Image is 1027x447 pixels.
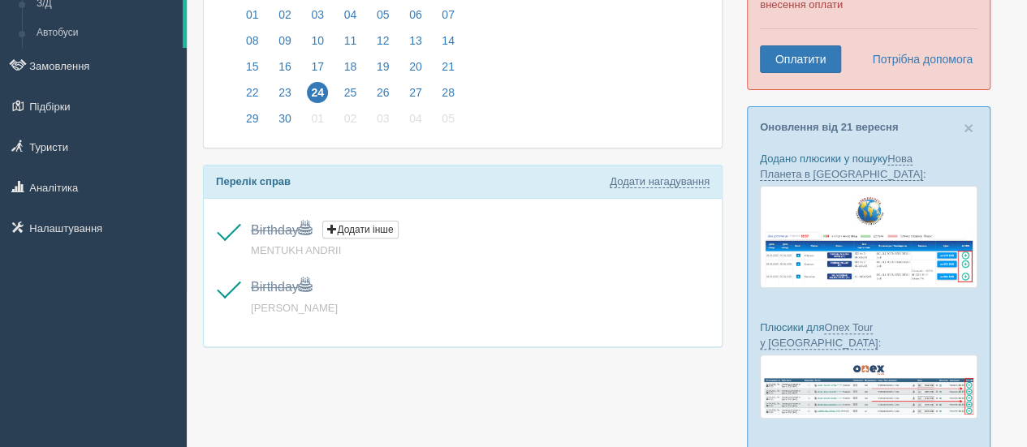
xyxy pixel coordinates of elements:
[335,32,366,58] a: 11
[400,32,431,58] a: 13
[251,223,312,237] a: Birthday
[760,45,841,73] a: Оплатити
[237,32,268,58] a: 08
[368,110,399,135] a: 03
[368,58,399,84] a: 19
[242,82,263,103] span: 22
[405,108,426,129] span: 04
[270,84,300,110] a: 23
[405,30,426,51] span: 13
[400,6,431,32] a: 06
[307,108,328,129] span: 01
[438,108,459,129] span: 05
[433,84,460,110] a: 28
[373,4,394,25] span: 05
[302,32,333,58] a: 10
[302,58,333,84] a: 17
[964,119,973,136] button: Close
[368,84,399,110] a: 26
[760,153,923,181] a: Нова Планета в [GEOGRAPHIC_DATA]
[373,108,394,129] span: 03
[307,82,328,103] span: 24
[335,110,366,135] a: 02
[242,30,263,51] span: 08
[340,108,361,129] span: 02
[335,58,366,84] a: 18
[433,6,460,32] a: 07
[760,151,977,182] p: Додано плюсики у пошуку :
[237,58,268,84] a: 15
[335,6,366,32] a: 04
[433,110,460,135] a: 05
[307,56,328,77] span: 17
[438,56,459,77] span: 21
[302,110,333,135] a: 01
[237,6,268,32] a: 01
[29,19,183,48] a: Автобуси
[438,30,459,51] span: 14
[340,4,361,25] span: 04
[433,32,460,58] a: 14
[340,56,361,77] span: 18
[405,56,426,77] span: 20
[610,175,710,188] a: Додати нагадування
[242,56,263,77] span: 15
[307,30,328,51] span: 10
[302,6,333,32] a: 03
[216,175,291,187] b: Перелік справ
[237,110,268,135] a: 29
[400,84,431,110] a: 27
[405,4,426,25] span: 06
[373,30,394,51] span: 12
[405,82,426,103] span: 27
[400,110,431,135] a: 04
[760,321,878,350] a: Onex Tour у [GEOGRAPHIC_DATA]
[438,82,459,103] span: 28
[307,4,328,25] span: 03
[340,82,361,103] span: 25
[368,6,399,32] a: 05
[274,108,296,129] span: 30
[274,4,296,25] span: 02
[964,118,973,137] span: ×
[237,84,268,110] a: 22
[270,58,300,84] a: 16
[270,32,300,58] a: 09
[368,32,399,58] a: 12
[760,186,977,288] img: new-planet-%D0%BF%D1%96%D0%B4%D0%B1%D1%96%D1%80%D0%BA%D0%B0-%D1%81%D1%80%D0%BC-%D0%B4%D0%BB%D1%8F...
[760,355,977,419] img: onex-tour-proposal-crm-for-travel-agency.png
[400,58,431,84] a: 20
[335,84,366,110] a: 25
[270,6,300,32] a: 02
[242,108,263,129] span: 29
[251,302,338,314] a: [PERSON_NAME]
[760,320,977,350] p: Плюсики для :
[270,110,300,135] a: 30
[274,56,296,77] span: 16
[274,82,296,103] span: 23
[251,244,341,256] a: MENTUKH ANDRII
[302,84,333,110] a: 24
[861,45,973,73] a: Потрібна допомога
[274,30,296,51] span: 09
[340,30,361,51] span: 11
[760,121,898,133] a: Оновлення від 21 вересня
[242,4,263,25] span: 01
[438,4,459,25] span: 07
[251,280,312,294] a: Birthday
[373,56,394,77] span: 19
[322,221,398,239] button: Додати інше
[373,82,394,103] span: 26
[433,58,460,84] a: 21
